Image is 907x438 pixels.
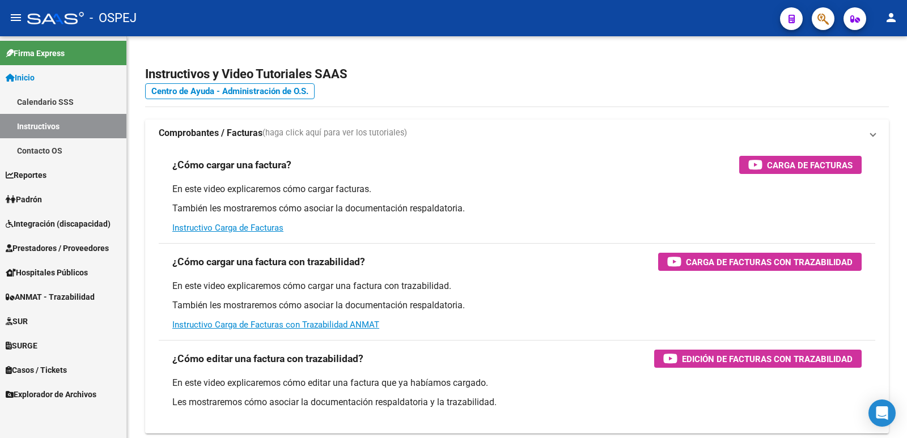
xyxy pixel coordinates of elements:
[172,320,379,330] a: Instructivo Carga de Facturas con Trazabilidad ANMAT
[6,266,88,279] span: Hospitales Públicos
[145,63,889,85] h2: Instructivos y Video Tutoriales SAAS
[172,183,862,195] p: En este video explicaremos cómo cargar facturas.
[172,377,862,389] p: En este video explicaremos cómo editar una factura que ya habíamos cargado.
[172,280,862,292] p: En este video explicaremos cómo cargar una factura con trazabilidad.
[9,11,23,24] mat-icon: menu
[172,254,365,270] h3: ¿Cómo cargar una factura con trazabilidad?
[172,202,862,215] p: También les mostraremos cómo asociar la documentación respaldatoria.
[6,193,42,206] span: Padrón
[262,127,407,139] span: (haga click aquí para ver los tutoriales)
[6,218,111,230] span: Integración (discapacidad)
[6,339,37,352] span: SURGE
[145,120,889,147] mat-expansion-panel-header: Comprobantes / Facturas(haga click aquí para ver los tutoriales)
[172,396,862,409] p: Les mostraremos cómo asociar la documentación respaldatoria y la trazabilidad.
[6,169,46,181] span: Reportes
[145,83,315,99] a: Centro de Ayuda - Administración de O.S.
[90,6,137,31] span: - OSPEJ
[172,299,862,312] p: También les mostraremos cómo asociar la documentación respaldatoria.
[6,291,95,303] span: ANMAT - Trazabilidad
[658,253,862,271] button: Carga de Facturas con Trazabilidad
[6,47,65,59] span: Firma Express
[145,147,889,433] div: Comprobantes / Facturas(haga click aquí para ver los tutoriales)
[159,127,262,139] strong: Comprobantes / Facturas
[767,158,853,172] span: Carga de Facturas
[172,223,283,233] a: Instructivo Carga de Facturas
[172,157,291,173] h3: ¿Cómo cargar una factura?
[172,351,363,367] h3: ¿Cómo editar una factura con trazabilidad?
[6,71,35,84] span: Inicio
[739,156,862,174] button: Carga de Facturas
[654,350,862,368] button: Edición de Facturas con Trazabilidad
[6,315,28,328] span: SUR
[6,364,67,376] span: Casos / Tickets
[868,399,896,427] div: Open Intercom Messenger
[686,255,853,269] span: Carga de Facturas con Trazabilidad
[884,11,898,24] mat-icon: person
[682,352,853,366] span: Edición de Facturas con Trazabilidad
[6,388,96,401] span: Explorador de Archivos
[6,242,109,254] span: Prestadores / Proveedores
